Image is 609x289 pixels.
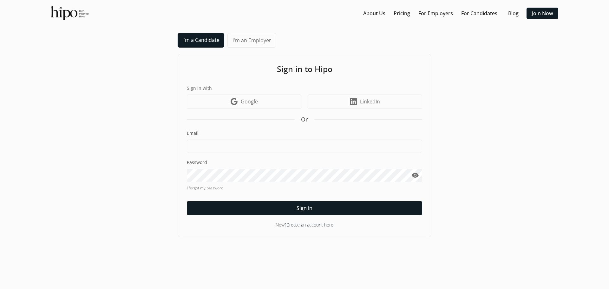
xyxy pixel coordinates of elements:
button: Pricing [391,8,413,19]
a: Blog [508,10,519,17]
button: For Candidates [459,8,500,19]
label: Sign in with [187,85,422,91]
span: Google [241,98,258,105]
button: Join Now [527,8,558,19]
button: Sign in [187,201,422,215]
div: New? [187,221,422,228]
a: I forgot my password [187,185,422,191]
button: visibility [408,169,422,182]
button: For Employers [416,8,455,19]
label: Email [187,130,422,136]
span: Sign in [297,204,312,212]
a: For Candidates [461,10,497,17]
button: About Us [361,8,388,19]
label: Password [187,159,422,166]
a: About Us [363,10,385,17]
span: visibility [411,172,419,179]
a: I'm a Candidate [178,33,224,48]
a: Google [187,95,301,109]
a: LinkedIn [308,95,422,109]
img: official-logo [51,6,88,20]
span: LinkedIn [360,98,380,105]
button: Blog [503,8,523,19]
a: I'm an Employer [227,33,276,48]
a: Create an account here [286,222,333,228]
span: Or [301,115,308,124]
a: For Employers [418,10,453,17]
a: Pricing [394,10,410,17]
h1: Sign in to Hipo [187,63,422,75]
a: Join Now [532,10,553,17]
